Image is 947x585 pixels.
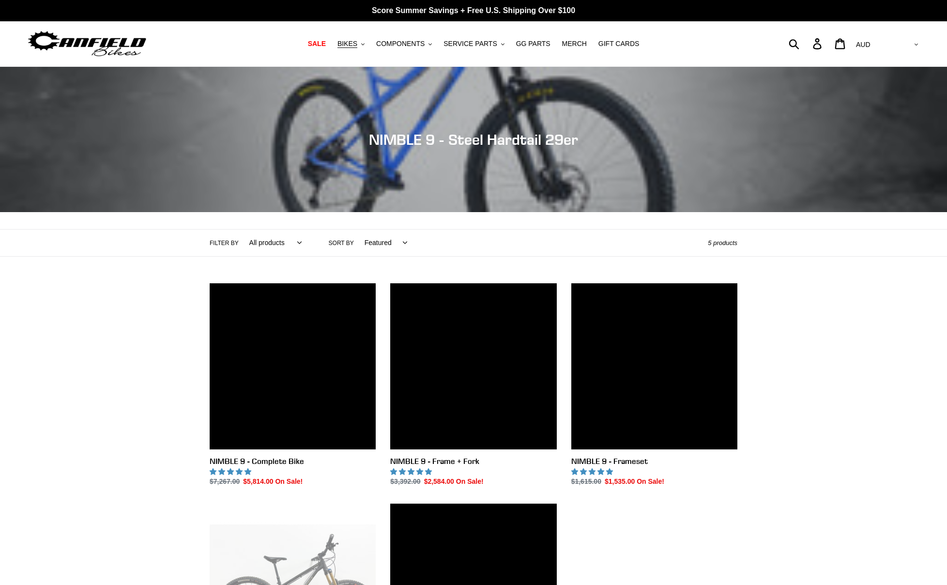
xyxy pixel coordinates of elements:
[562,40,587,48] span: MERCH
[794,33,819,54] input: Search
[308,40,326,48] span: SALE
[439,37,509,50] button: SERVICE PARTS
[337,40,357,48] span: BIKES
[443,40,497,48] span: SERVICE PARTS
[516,40,550,48] span: GG PARTS
[369,131,578,148] span: NIMBLE 9 - Steel Hardtail 29er
[329,239,354,247] label: Sort by
[376,40,425,48] span: COMPONENTS
[27,29,148,59] img: Canfield Bikes
[598,40,640,48] span: GIFT CARDS
[511,37,555,50] a: GG PARTS
[303,37,331,50] a: SALE
[708,239,737,246] span: 5 products
[371,37,437,50] button: COMPONENTS
[594,37,644,50] a: GIFT CARDS
[210,239,239,247] label: Filter by
[557,37,592,50] a: MERCH
[333,37,369,50] button: BIKES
